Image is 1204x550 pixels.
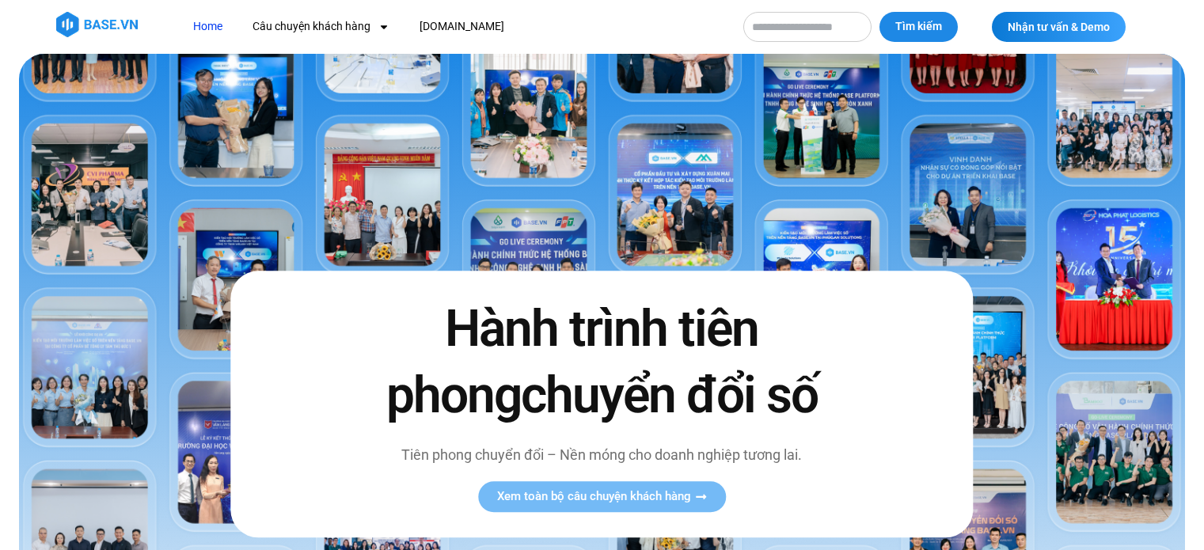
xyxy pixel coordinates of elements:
[352,444,851,465] p: Tiên phong chuyển đổi – Nền móng cho doanh nghiệp tương lai.
[478,481,726,512] a: Xem toàn bộ câu chuyện khách hàng
[408,12,516,41] a: [DOMAIN_NAME]
[521,366,818,425] span: chuyển đổi số
[352,297,851,428] h2: Hành trình tiên phong
[181,12,234,41] a: Home
[992,12,1126,42] a: Nhận tư vấn & Demo
[241,12,401,41] a: Câu chuyện khách hàng
[181,12,727,41] nav: Menu
[1008,21,1110,32] span: Nhận tư vấn & Demo
[895,19,942,35] span: Tìm kiếm
[497,491,691,503] span: Xem toàn bộ câu chuyện khách hàng
[879,12,958,42] button: Tìm kiếm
